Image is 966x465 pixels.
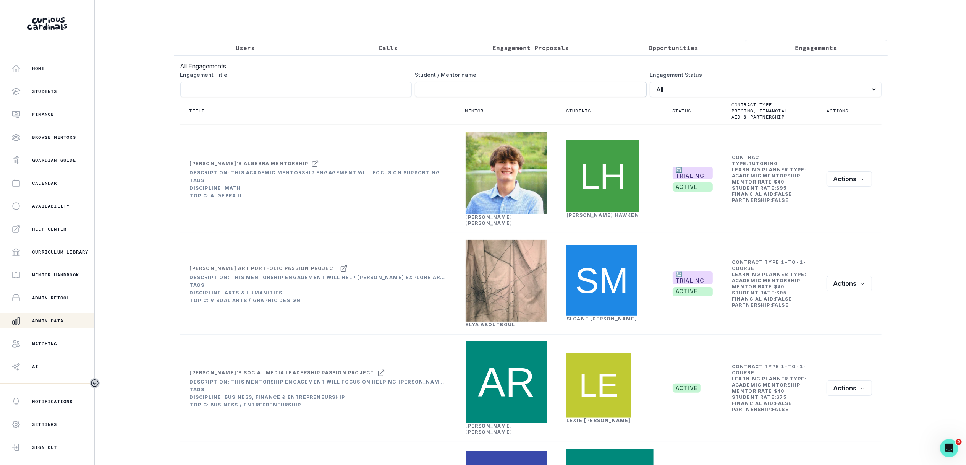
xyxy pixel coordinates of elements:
b: $ 95 [776,185,787,191]
p: Admin Retool [32,295,70,301]
div: Topic: Algebra II [190,193,447,199]
a: [PERSON_NAME] [PERSON_NAME] [466,423,513,435]
p: Engagements [795,43,837,52]
div: Discipline: Arts & Humanities [190,290,447,296]
b: false [775,191,792,197]
div: Tags: [190,387,447,393]
div: Tags: [190,177,447,184]
a: [PERSON_NAME] Hawken [566,212,639,218]
label: Engagement Status [650,71,877,79]
p: Settings [32,421,57,428]
p: Mentor [465,108,484,114]
p: Students [32,88,57,94]
p: Availability [32,203,70,209]
h3: All Engagements [180,62,882,71]
div: Discipline: Business, Finance & Entrepreneurship [190,394,447,400]
p: Opportunities [649,43,698,52]
iframe: Intercom live chat [940,439,958,457]
span: active [673,384,701,393]
b: 1-to-1-course [732,259,807,271]
td: Contract Type: Learning Planner Type: Mentor Rate: Student Rate: Financial Aid: Partnership: [731,259,809,309]
span: 🔄 TRIALING [673,167,713,180]
a: Lexie [PERSON_NAME] [566,418,631,423]
label: Engagement Title [180,71,408,79]
a: [PERSON_NAME] [PERSON_NAME] [466,214,513,226]
b: Academic Mentorship [732,173,801,179]
p: Actions [827,108,848,114]
p: Engagement Proposals [492,43,569,52]
p: Notifications [32,398,73,405]
p: Mentor Handbook [32,272,79,278]
b: $ 75 [776,394,787,400]
p: Guardian Guide [32,157,76,163]
p: AI [32,364,38,370]
p: Students [566,108,591,114]
td: Contract Type: Learning Planner Type: Mentor Rate: Student Rate: Financial Aid: Partnership: [731,363,809,413]
b: tutoring [748,161,778,166]
a: Elya Aboutboul [466,322,515,327]
p: Home [32,65,45,72]
button: row menu [827,276,872,291]
label: Student / Mentor name [415,71,642,79]
button: row menu [827,380,872,396]
b: Academic Mentorship [732,278,801,283]
img: Curious Cardinals Logo [27,17,67,30]
p: Browse Mentors [32,134,76,140]
div: Discipline: Math [190,185,447,191]
button: Toggle sidebar [90,378,100,388]
p: Admin Data [32,318,63,324]
b: $ 40 [774,284,785,289]
a: Sloane [PERSON_NAME] [566,316,637,322]
p: Calls [379,43,398,52]
b: false [772,302,789,308]
b: false [772,197,789,203]
button: row menu [827,171,872,187]
td: Contract Type: Learning Planner Type: Mentor Rate: Student Rate: Financial Aid: Partnership: [731,154,809,204]
p: Curriculum Library [32,249,89,255]
b: $ 95 [776,290,787,296]
span: 2 [956,439,962,445]
b: false [775,296,792,302]
p: Finance [32,111,54,117]
span: active [673,182,713,192]
p: Users [236,43,255,52]
p: Matching [32,341,57,347]
span: 🔄 TRIALING [673,271,713,284]
div: Description: This mentorship engagement will help [PERSON_NAME] explore artistic portfolio develo... [190,275,447,281]
p: Status [672,108,691,114]
span: active [673,287,713,296]
div: Description: This Academic Mentorship engagement will focus on supporting [PERSON_NAME], a 10th g... [190,170,447,176]
b: false [772,406,789,412]
p: Calendar [32,180,57,186]
p: Sign Out [32,444,57,450]
b: $ 40 [774,179,785,185]
div: Topic: Visual Arts / Graphic Design [190,298,447,304]
div: Topic: Business / Entrepreneurship [190,402,447,408]
b: Academic Mentorship [732,382,801,388]
p: Help Center [32,226,66,232]
div: [PERSON_NAME]'s Social Media Leadership Passion Project [190,370,374,376]
div: Description: This mentorship engagement will focus on helping [PERSON_NAME], a 10th grader with s... [190,379,447,385]
div: [PERSON_NAME]'s Algebra Mentorship [190,161,309,167]
b: $ 40 [774,388,785,394]
p: Contract type, pricing, financial aid & partnership [731,102,799,120]
p: Title [189,108,205,114]
b: false [775,400,792,406]
div: Tags: [190,282,447,288]
b: 1-to-1-course [732,364,807,376]
div: [PERSON_NAME] Art Portfolio Passion Project [190,265,337,272]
